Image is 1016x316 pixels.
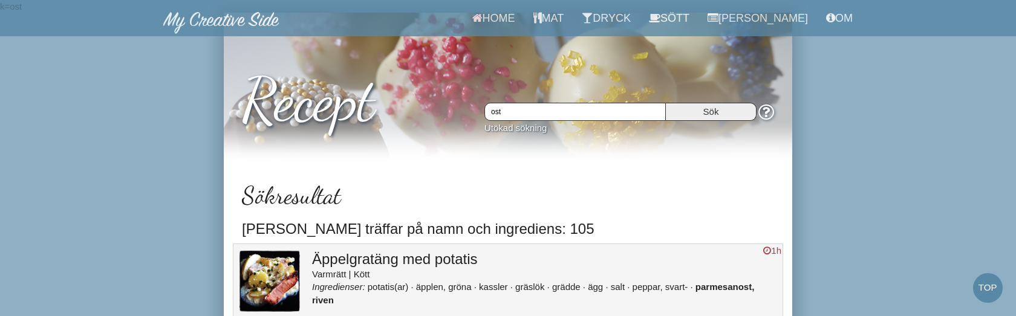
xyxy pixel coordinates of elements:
[416,282,477,292] li: äpplen, gröna
[239,250,300,312] img: bild_168.jpg
[368,282,414,292] li: potatis(ar)
[611,282,630,292] li: salt
[666,103,757,121] input: Sök
[312,268,777,280] div: Varmrätt | Kött
[633,282,693,292] li: peppar, svart-
[515,282,550,292] li: gräslök
[312,282,365,292] i: Ingredienser:
[479,282,513,292] li: kassler
[973,273,1003,303] a: Top
[242,54,774,133] h1: Recept
[484,123,547,133] a: Utökad sökning
[763,244,781,257] div: 1h
[242,221,774,237] h3: [PERSON_NAME] träffar på namn och ingrediens: 105
[588,282,608,292] li: ägg
[242,182,774,208] h2: Sökresultat
[163,12,279,34] img: MyCreativeSide
[552,282,585,292] li: grädde
[484,103,666,121] input: Skriv in ingrediens eller receptnamn
[312,282,754,305] li: parmesanost, riven
[312,251,777,267] h3: Äppelgratäng med potatis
